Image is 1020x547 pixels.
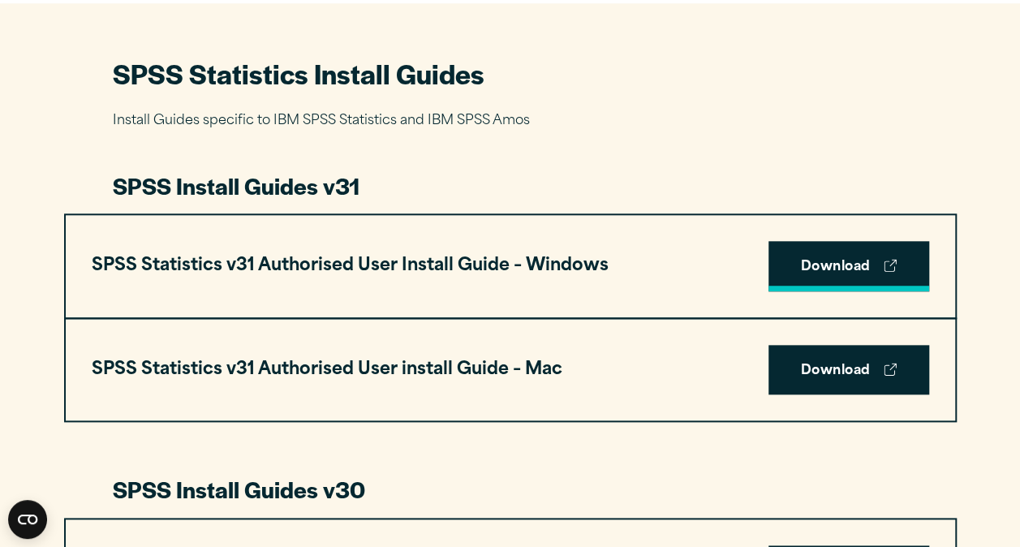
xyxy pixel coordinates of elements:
h3: SPSS Install Guides v31 [113,170,908,201]
a: Download [768,241,929,291]
h3: SPSS Install Guides v30 [113,474,908,505]
h3: SPSS Statistics v31 Authorised User Install Guide – Windows [92,251,609,282]
button: Open CMP widget [8,500,47,539]
a: Download [768,345,929,395]
p: Install Guides specific to IBM SPSS Statistics and IBM SPSS Amos [113,110,908,133]
h3: SPSS Statistics v31 Authorised User install Guide – Mac [92,355,562,385]
h2: SPSS Statistics Install Guides [113,55,908,92]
